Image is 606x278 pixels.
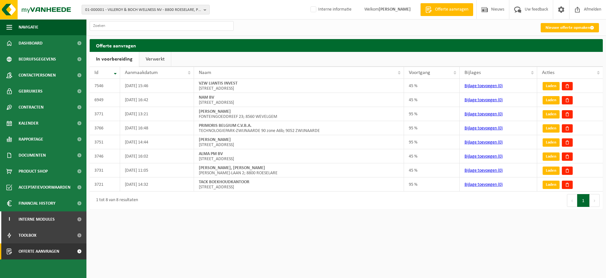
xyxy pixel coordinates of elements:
[465,182,503,187] a: Bijlage toevoegen (0)
[90,39,603,52] h2: Offerte aanvragen
[577,194,590,207] button: 1
[120,177,194,192] td: [DATE] 14:32
[404,149,460,163] td: 45 %
[543,138,560,147] a: Laden
[90,107,120,121] td: 3771
[19,179,70,195] span: Acceptatievoorwaarden
[90,177,120,192] td: 3721
[199,95,214,100] strong: NAM BV
[90,135,120,149] td: 3751
[543,152,560,161] a: Laden
[90,52,139,67] a: In voorbereiding
[543,167,560,175] a: Laden
[404,93,460,107] td: 45 %
[19,83,43,99] span: Gebruikers
[194,107,404,121] td: FONTEINGOEDDREEF 23; 8560 WEVELGEM
[85,5,201,15] span: 01-000001 - VILLEROY & BOCH WELLNESS NV - 8800 ROESELARE, POPULIERSTRAAT 1
[19,211,55,227] span: Interne modules
[194,177,404,192] td: [STREET_ADDRESS]
[499,140,501,145] span: 0
[379,7,411,12] strong: [PERSON_NAME]
[93,195,138,206] div: 1 tot 8 van 8 resultaten
[19,67,56,83] span: Contactpersonen
[543,96,560,104] a: Laden
[194,163,404,177] td: [PERSON_NAME]-LAAN 2; 8800 ROESELARE
[19,243,59,259] span: Offerte aanvragen
[194,79,404,93] td: [STREET_ADDRESS]
[465,84,503,88] a: Bijlage toevoegen (0)
[120,163,194,177] td: [DATE] 11:05
[465,126,503,131] a: Bijlage toevoegen (0)
[94,70,98,75] span: Id
[404,135,460,149] td: 95 %
[120,135,194,149] td: [DATE] 14:44
[404,177,460,192] td: 95 %
[6,211,12,227] span: I
[420,3,473,16] a: Offerte aanvragen
[120,107,194,121] td: [DATE] 13:21
[19,131,43,147] span: Rapportage
[19,51,56,67] span: Bedrijfsgegevens
[309,5,351,14] label: Interne informatie
[542,70,554,75] span: Acties
[465,168,503,173] a: Bijlage toevoegen (0)
[499,84,501,88] span: 0
[19,35,43,51] span: Dashboard
[465,140,503,145] a: Bijlage toevoegen (0)
[19,147,46,163] span: Documenten
[194,121,404,135] td: TECHNOLOGIEPARK-ZWIJNAARDE 90 zone A6b; 9052 ZWIJNAARDE
[19,163,48,179] span: Product Shop
[465,70,481,75] span: Bijlages
[433,6,470,13] span: Offerte aanvragen
[567,194,577,207] button: Previous
[499,112,501,117] span: 0
[404,121,460,135] td: 95 %
[543,110,560,119] a: Laden
[199,151,223,156] strong: ALMA PM BV
[194,93,404,107] td: [STREET_ADDRESS]
[465,154,503,159] a: Bijlage toevoegen (0)
[90,121,120,135] td: 3766
[199,180,249,184] strong: TACK BOEKHOUDKANTOOR
[499,126,501,131] span: 0
[82,5,210,14] button: 01-000001 - VILLEROY & BOCH WELLNESS NV - 8800 ROESELARE, POPULIERSTRAAT 1
[543,181,560,189] a: Laden
[19,227,36,243] span: Toolbox
[541,23,599,32] a: Nieuwe offerte opmaken
[543,124,560,133] a: Laden
[543,82,560,90] a: Laden
[404,107,460,121] td: 95 %
[590,194,600,207] button: Next
[199,70,211,75] span: Naam
[404,79,460,93] td: 45 %
[139,52,171,67] a: Verwerkt
[499,182,501,187] span: 0
[120,79,194,93] td: [DATE] 15:46
[199,166,265,170] strong: [PERSON_NAME], [PERSON_NAME]
[90,149,120,163] td: 3746
[465,112,503,117] a: Bijlage toevoegen (0)
[465,98,503,102] a: Bijlage toevoegen (0)
[90,21,234,31] input: Zoeken
[125,70,158,75] span: Aanmaakdatum
[19,195,55,211] span: Financial History
[199,81,238,86] strong: VZW LIANTIS INVEST
[120,93,194,107] td: [DATE] 16:42
[199,137,231,142] strong: [PERSON_NAME]
[499,98,501,102] span: 0
[194,135,404,149] td: [STREET_ADDRESS]
[199,123,252,128] strong: PRIMORIS BELGIUM C.V.B.A.
[499,168,501,173] span: 0
[199,109,231,114] strong: [PERSON_NAME]
[19,99,44,115] span: Contracten
[90,163,120,177] td: 3731
[404,163,460,177] td: 45 %
[120,121,194,135] td: [DATE] 16:48
[19,115,38,131] span: Kalender
[90,93,120,107] td: 6949
[194,149,404,163] td: [STREET_ADDRESS]
[120,149,194,163] td: [DATE] 16:02
[90,79,120,93] td: 7546
[409,70,430,75] span: Voortgang
[19,19,38,35] span: Navigatie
